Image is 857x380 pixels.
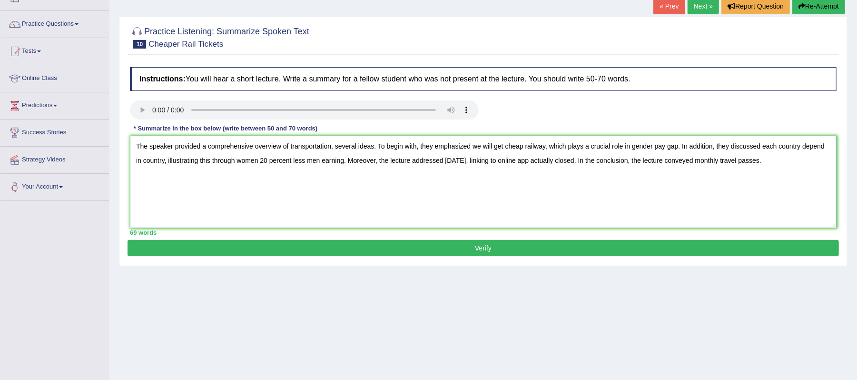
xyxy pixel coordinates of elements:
[0,65,109,89] a: Online Class
[0,38,109,62] a: Tests
[130,67,837,91] h4: You will hear a short lecture. Write a summary for a fellow student who was not present at the le...
[128,240,839,256] button: Verify
[148,40,223,49] small: Cheaper Rail Tickets
[139,75,186,83] b: Instructions:
[0,11,109,35] a: Practice Questions
[133,40,146,49] span: 10
[0,147,109,170] a: Strategy Videos
[130,25,309,49] h2: Practice Listening: Summarize Spoken Text
[130,124,321,133] div: * Summarize in the box below (write between 50 and 70 words)
[0,92,109,116] a: Predictions
[0,120,109,143] a: Success Stories
[0,174,109,198] a: Your Account
[130,228,837,237] div: 69 words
